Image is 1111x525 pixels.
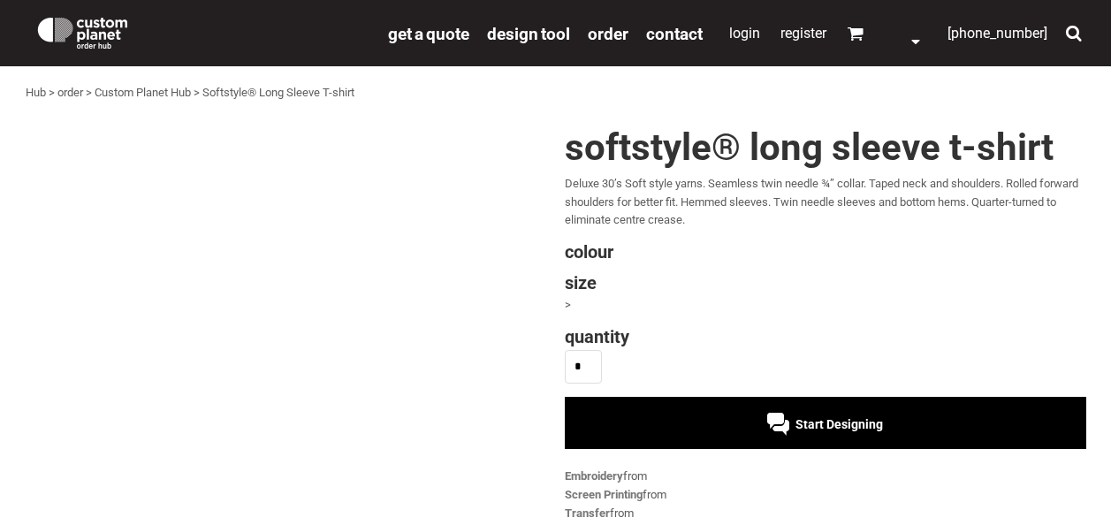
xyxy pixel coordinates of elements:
a: Login [729,25,760,42]
div: > [565,296,1086,315]
a: design tool [487,23,570,43]
a: Screen Printing [565,488,643,501]
a: Custom Planet [26,4,379,57]
span: [PHONE_NUMBER] [947,25,1047,42]
div: > [49,84,55,103]
div: from [565,468,1086,486]
span: Contact [646,24,703,44]
a: Contact [646,23,703,43]
a: get a quote [388,23,469,43]
img: Custom Planet [34,13,131,49]
h4: Size [565,274,1086,292]
a: Custom Planet Hub [95,86,191,99]
a: Register [780,25,826,42]
h4: Quantity [565,328,1086,346]
div: from [565,486,1086,505]
h1: Softstyle® Long Sleeve T-shirt [565,129,1086,166]
a: Transfer [565,506,610,520]
span: design tool [487,24,570,44]
a: order [588,23,628,43]
span: Start Designing [795,417,883,431]
span: order [588,24,628,44]
a: Embroidery [565,469,623,483]
div: > [194,84,200,103]
div: > [86,84,92,103]
div: Softstyle® Long Sleeve T-shirt [202,84,354,103]
p: Deluxe 30’s Soft style yarns. Seamless twin needle ¾” collar. Taped neck and shoulders. Rolled fo... [565,175,1086,230]
span: get a quote [388,24,469,44]
a: order [57,86,83,99]
h4: Colour [565,243,1086,261]
div: from [565,505,1086,523]
a: Hub [26,86,46,99]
